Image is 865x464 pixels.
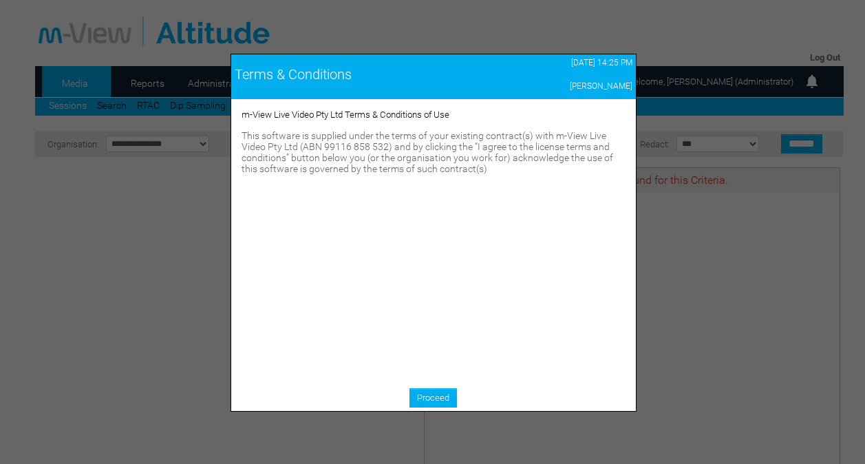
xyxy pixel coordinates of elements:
[242,109,449,120] span: m-View Live Video Pty Ltd Terms & Conditions of Use
[235,66,487,83] div: Terms & Conditions
[490,54,635,71] td: [DATE] 14:25 PM
[242,130,613,174] span: This software is supplied under the terms of your existing contract(s) with m-View Live Video Pty...
[804,73,820,89] img: bell24.png
[490,78,635,94] td: [PERSON_NAME]
[409,388,457,408] a: Proceed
